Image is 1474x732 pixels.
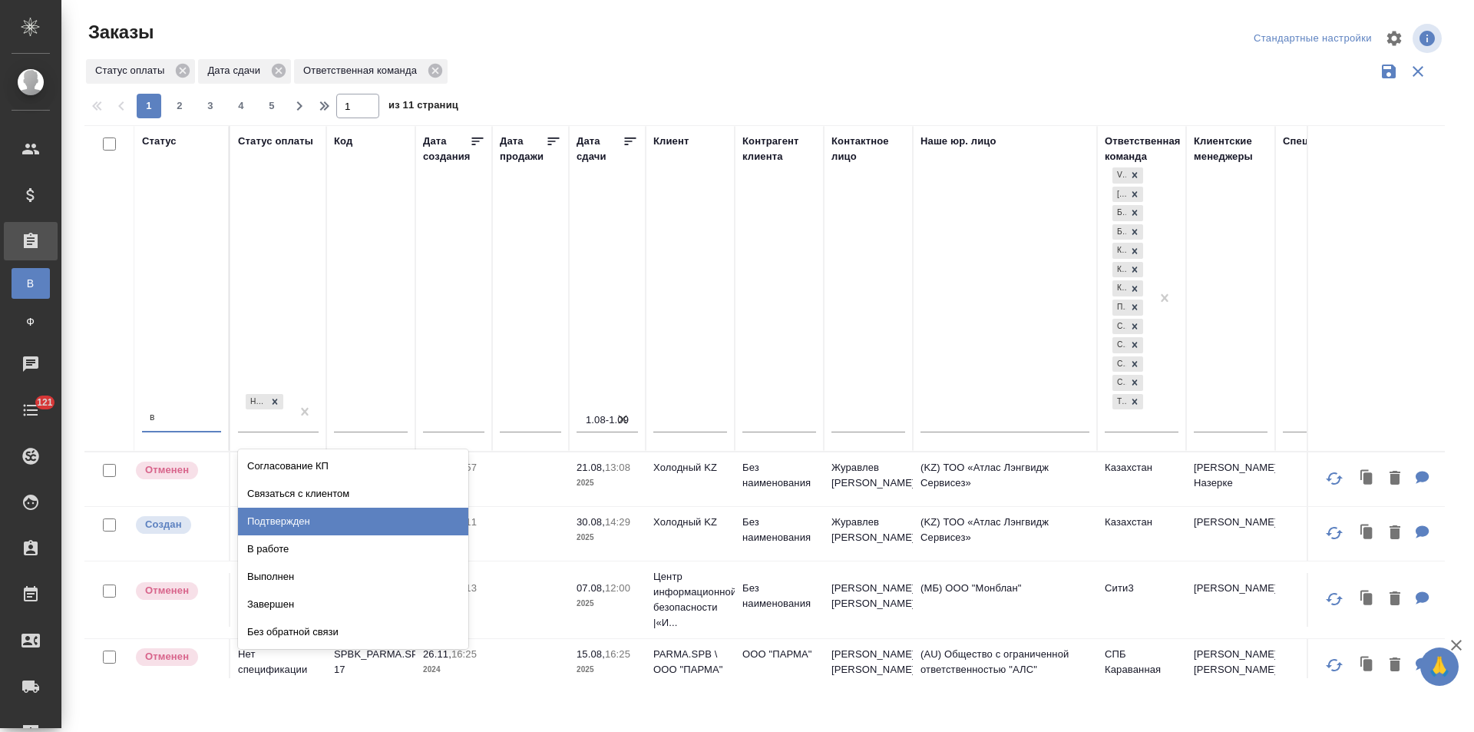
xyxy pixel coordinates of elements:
[423,134,470,164] div: Дата создания
[238,480,468,508] div: Связаться с клиентом
[1353,584,1382,615] button: Клонировать
[84,20,154,45] span: Заказы
[259,98,284,114] span: 5
[1112,187,1126,203] div: [PERSON_NAME]
[653,460,727,475] p: Холодный KZ
[913,452,1097,506] td: (KZ) ТОО «Атлас Лэнгвидж Сервисез»
[423,648,451,660] p: 26.11,
[913,639,1097,693] td: (AU) Общество с ограниченной ответственностью "АЛС"
[1353,650,1382,681] button: Клонировать
[1111,355,1145,374] div: Visa, Бабушкинская, Беговая, Белорусская, Казахстан, Крылатское, Кунцевская, Пушкинская, Сити, Си...
[1111,223,1145,242] div: Visa, Бабушкинская, Беговая, Белорусская, Казахстан, Крылатское, Кунцевская, Пушкинская, Сити, Си...
[1097,639,1186,693] td: СПБ Караванная
[1376,20,1413,57] span: Настроить таблицу
[198,98,223,114] span: 3
[1111,336,1145,355] div: Visa, Бабушкинская, Беговая, Белорусская, Казахстан, Крылатское, Кунцевская, Пушкинская, Сити, Си...
[388,96,458,118] span: из 11 страниц
[1382,463,1408,495] button: Удалить
[1097,573,1186,627] td: Сити3
[423,662,484,677] p: 2024
[334,647,408,677] p: SPBK_PARMA.SPB-17
[303,63,422,78] p: Ответственная команда
[1112,280,1126,296] div: Кунцевская
[920,134,996,149] div: Наше юр. лицо
[294,59,448,84] div: Ответственная команда
[1353,518,1382,549] button: Клонировать
[742,460,816,491] p: Без наименования
[653,647,727,677] p: PARMA.SPB \ ООО "ПАРМА"
[577,662,638,677] p: 2025
[1420,648,1459,686] button: 🙏
[1112,394,1126,410] div: Таганка
[824,639,913,693] td: [PERSON_NAME] [PERSON_NAME]
[1097,452,1186,506] td: Казахстан
[238,452,468,480] div: Согласование КП
[230,452,326,506] td: Нет спецификации
[1112,167,1126,184] div: Visa
[134,515,221,535] div: Выставляется автоматически при создании заказа
[1097,507,1186,561] td: Казахстан
[167,98,192,114] span: 2
[605,516,630,528] p: 14:29
[1186,452,1275,506] td: [PERSON_NAME] Назерке
[577,462,605,473] p: 21.08,
[653,134,689,149] div: Клиент
[577,596,638,611] p: 2025
[238,591,468,618] div: Завершен
[19,276,42,291] span: В
[1316,515,1353,551] button: Обновить
[577,530,638,545] p: 2025
[28,395,62,410] span: 121
[167,94,192,118] button: 2
[605,462,630,473] p: 13:08
[1112,224,1126,240] div: Белорусская
[334,134,352,149] div: Код
[229,98,253,114] span: 4
[230,507,326,561] td: Нет спецификации
[145,462,189,478] p: Отменен
[145,649,189,664] p: Отменен
[1111,279,1145,298] div: Visa, Бабушкинская, Беговая, Белорусская, Казахстан, Крылатское, Кунцевская, Пушкинская, Сити, Си...
[229,94,253,118] button: 4
[1353,463,1382,495] button: Клонировать
[913,573,1097,627] td: (МБ) ООО "Монблан"
[1111,204,1145,223] div: Visa, Бабушкинская, Беговая, Белорусская, Казахстан, Крылатское, Кунцевская, Пушкинская, Сити, Си...
[134,460,221,481] div: Выставляет КМ после отмены со стороны клиента. Если уже после запуска – КМ пишет ПМу про отмену, ...
[1112,205,1126,221] div: Беговая
[1111,241,1145,260] div: Visa, Бабушкинская, Беговая, Белорусская, Казахстан, Крылатское, Кунцевская, Пушкинская, Сити, Си...
[238,618,468,646] div: Без обратной связи
[1374,57,1403,86] button: Сохранить фильтры
[824,507,913,561] td: Журавлев [PERSON_NAME]
[145,583,189,598] p: Отменен
[1111,392,1145,412] div: Visa, Бабушкинская, Беговая, Белорусская, Казахстан, Крылатское, Кунцевская, Пушкинская, Сити, Си...
[605,582,630,594] p: 12:00
[1111,166,1145,185] div: Visa, Бабушкинская, Беговая, Белорусская, Казахстан, Крылатское, Кунцевская, Пушкинская, Сити, Си...
[238,535,468,563] div: В работе
[207,63,266,78] p: Дата сдачи
[145,517,182,532] p: Создан
[4,391,58,429] a: 121
[230,639,326,693] td: Нет спецификации
[1111,373,1145,392] div: Visa, Бабушкинская, Беговая, Белорусская, Казахстан, Крылатское, Кунцевская, Пушкинская, Сити, Си...
[259,94,284,118] button: 5
[1382,584,1408,615] button: Удалить
[238,563,468,591] div: Выполнен
[142,134,177,149] div: Статус
[95,63,170,78] p: Статус оплаты
[577,475,638,491] p: 2025
[1250,27,1376,51] div: split button
[1283,134,1359,149] div: Спецификация
[1112,243,1126,259] div: Казахстан
[1186,639,1275,693] td: [PERSON_NAME], [PERSON_NAME]
[824,573,913,627] td: [PERSON_NAME] [PERSON_NAME]
[1111,317,1145,336] div: Visa, Бабушкинская, Беговая, Белорусская, Казахстан, Крылатское, Кунцевская, Пушкинская, Сити, Си...
[1382,518,1408,549] button: Удалить
[1382,650,1408,681] button: Удалить
[1403,57,1433,86] button: Сбросить фильтры
[742,515,816,545] p: Без наименования
[198,59,291,84] div: Дата сдачи
[1112,337,1126,353] div: Сити3
[1111,298,1145,317] div: Visa, Бабушкинская, Беговая, Белорусская, Казахстан, Крылатское, Кунцевская, Пушкинская, Сити, Си...
[246,394,266,410] div: Нет спецификации
[1426,651,1453,683] span: 🙏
